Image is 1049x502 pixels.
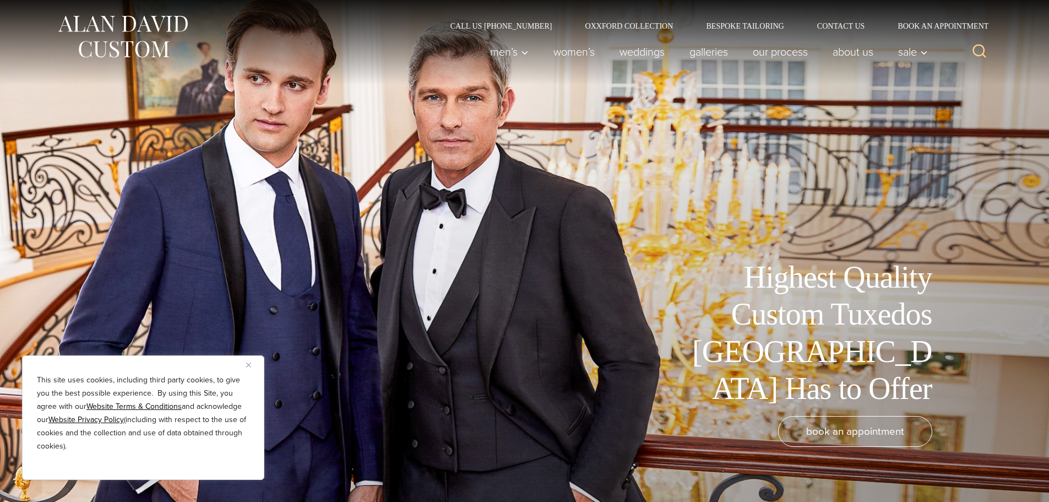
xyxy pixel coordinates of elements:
span: Men’s [490,46,529,57]
a: Website Privacy Policy [48,414,124,425]
button: Close [246,358,259,371]
img: Alan David Custom [57,12,189,61]
a: Book an Appointment [881,22,992,30]
a: About Us [820,41,885,63]
a: weddings [607,41,677,63]
img: Close [246,363,251,368]
p: This site uses cookies, including third party cookies, to give you the best possible experience. ... [37,374,249,453]
h1: Highest Quality Custom Tuxedos [GEOGRAPHIC_DATA] Has to Offer [684,259,932,407]
span: book an appointment [806,423,904,439]
button: View Search Form [966,39,993,65]
a: Bespoke Tailoring [689,22,800,30]
a: Contact Us [801,22,882,30]
a: Galleries [677,41,740,63]
a: Website Terms & Conditions [86,401,182,412]
a: Oxxford Collection [568,22,689,30]
a: Our Process [740,41,820,63]
a: book an appointment [778,416,932,447]
a: Women’s [541,41,607,63]
span: Sale [898,46,928,57]
nav: Primary Navigation [477,41,933,63]
a: Call Us [PHONE_NUMBER] [434,22,569,30]
nav: Secondary Navigation [434,22,993,30]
